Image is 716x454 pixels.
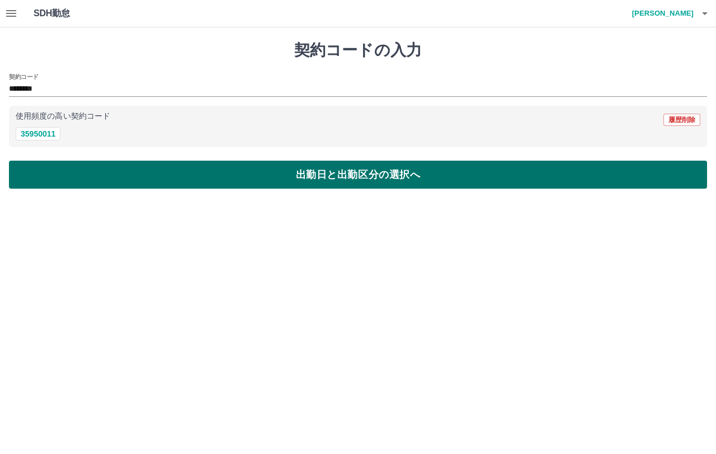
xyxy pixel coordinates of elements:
button: 出勤日と出勤区分の選択へ [9,161,707,189]
button: 35950011 [16,127,60,141]
h2: 契約コード [9,72,39,81]
h1: 契約コードの入力 [9,41,707,60]
p: 使用頻度の高い契約コード [16,113,110,120]
button: 履歴削除 [663,114,700,126]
